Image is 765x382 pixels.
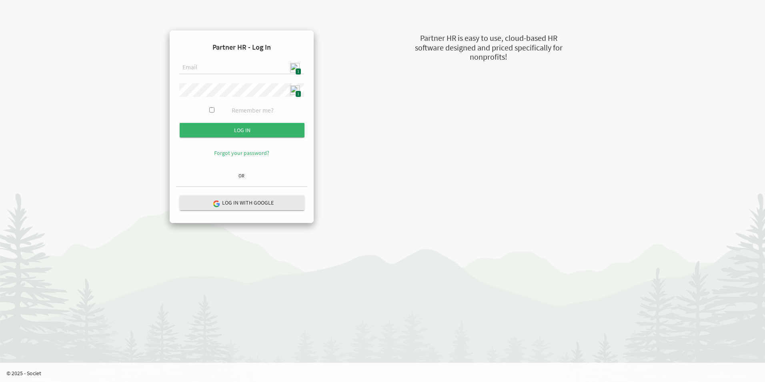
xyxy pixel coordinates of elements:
[374,32,603,44] div: Partner HR is easy to use, cloud-based HR
[180,195,304,210] button: Log in with Google
[374,51,603,63] div: nonprofits!
[295,68,301,75] span: 1
[290,85,300,95] img: npw-badge-icon.svg
[179,61,304,74] input: Email
[6,369,765,377] p: © 2025 - Societ
[232,106,274,115] label: Remember me?
[374,42,603,54] div: software designed and priced specifically for
[214,149,269,157] a: Forgot your password?
[176,173,307,178] h6: OR
[295,90,301,97] span: 1
[176,37,307,58] h4: Partner HR - Log In
[180,123,304,137] input: Log in
[212,200,220,207] img: google-logo.png
[290,63,300,72] img: npw-badge-icon.svg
